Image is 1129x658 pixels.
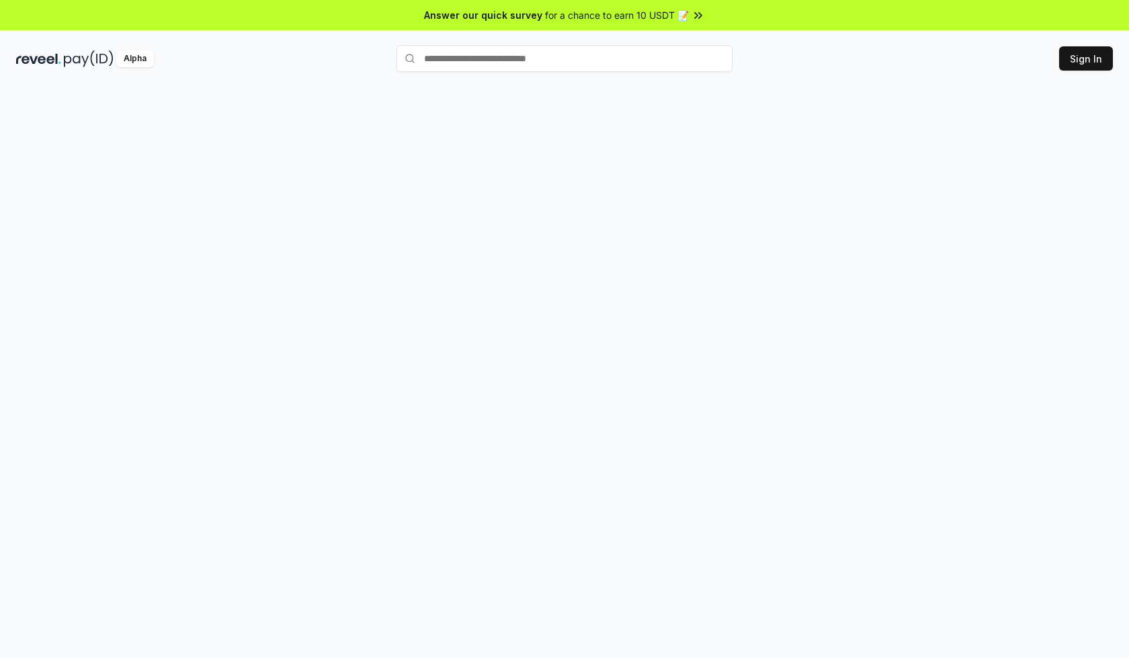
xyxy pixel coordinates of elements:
[424,8,542,22] span: Answer our quick survey
[64,50,114,67] img: pay_id
[16,50,61,67] img: reveel_dark
[545,8,689,22] span: for a chance to earn 10 USDT 📝
[116,50,154,67] div: Alpha
[1059,46,1113,71] button: Sign In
